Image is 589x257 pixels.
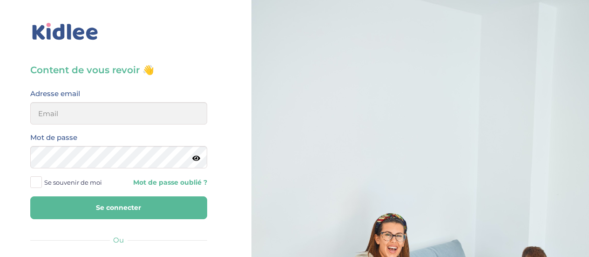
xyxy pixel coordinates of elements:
h3: Content de vous revoir 👋 [30,63,207,76]
label: Adresse email [30,88,80,100]
button: Se connecter [30,196,207,219]
input: Email [30,102,207,125]
a: Mot de passe oublié ? [126,178,207,187]
span: Se souvenir de moi [44,176,102,188]
span: Ou [113,236,124,244]
label: Mot de passe [30,132,77,144]
img: logo_kidlee_bleu [30,21,100,42]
